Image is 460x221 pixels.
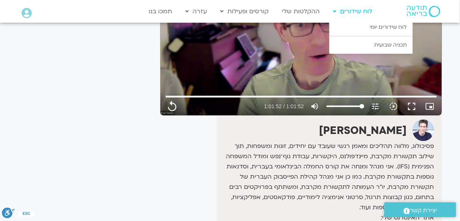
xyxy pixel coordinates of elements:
img: תודעה בריאה [407,6,440,17]
a: לוח שידורים יומי [329,19,413,36]
span: יצירת קשר [410,205,437,216]
strong: [PERSON_NAME] [319,123,407,138]
a: תכניה שבועית [329,36,413,54]
a: תמכו בנו [145,4,176,19]
a: לוח שידורים [329,4,376,19]
p: פסיכולוג, מלווה תהליכים ומאמן רגשי שעובד עם יחידים, זוגות ומשפחות, תוך שילוב תקשורת מקרבת, מיינדפ... [219,141,434,213]
a: ההקלטות שלי [278,4,324,19]
img: ערן טייכר [413,120,434,141]
a: קורסים ופעילות [217,4,273,19]
a: עזרה [182,4,211,19]
a: יצירת קשר [384,202,456,217]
